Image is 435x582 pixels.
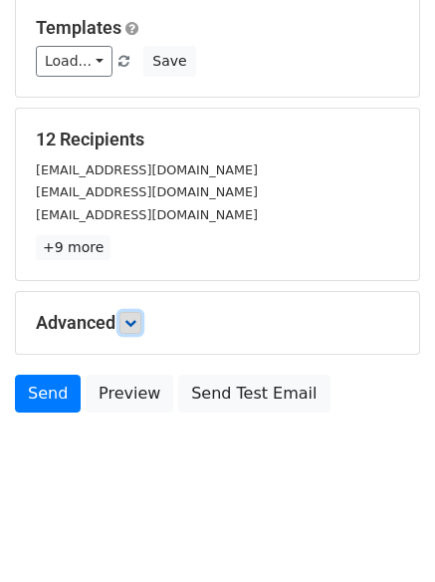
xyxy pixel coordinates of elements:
[178,375,329,413] a: Send Test Email
[36,46,112,77] a: Load...
[36,207,258,222] small: [EMAIL_ADDRESS][DOMAIN_NAME]
[335,486,435,582] iframe: Chat Widget
[36,17,121,38] a: Templates
[36,312,399,334] h5: Advanced
[15,375,81,413] a: Send
[36,235,110,260] a: +9 more
[36,184,258,199] small: [EMAIL_ADDRESS][DOMAIN_NAME]
[36,162,258,177] small: [EMAIL_ADDRESS][DOMAIN_NAME]
[36,129,399,150] h5: 12 Recipients
[143,46,195,77] button: Save
[86,375,173,413] a: Preview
